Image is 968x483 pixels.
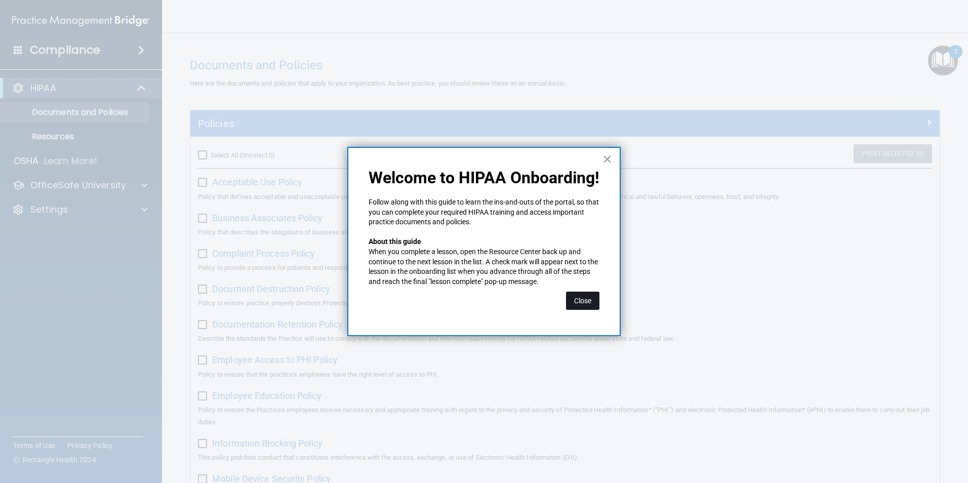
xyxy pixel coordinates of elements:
iframe: Drift Widget Chat Controller [793,411,956,452]
button: Close [566,292,599,310]
button: Close [602,151,612,167]
p: Welcome to HIPAA Onboarding! [369,168,599,187]
p: When you complete a lesson, open the Resource Center back up and continue to the next lesson in t... [369,247,599,287]
p: Follow along with this guide to learn the ins-and-outs of the portal, so that you can complete yo... [369,197,599,227]
strong: About this guide [369,237,421,246]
